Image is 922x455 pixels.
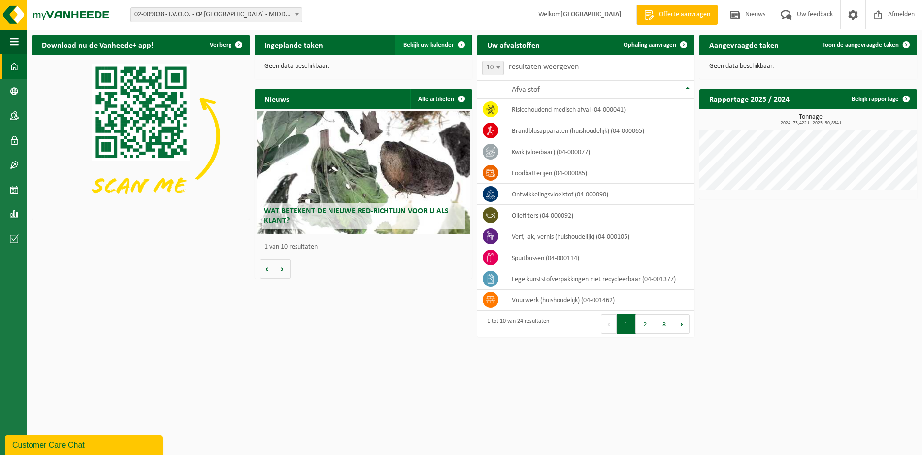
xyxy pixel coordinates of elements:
[255,35,333,54] h2: Ingeplande taken
[504,162,694,184] td: loodbatterijen (04-000085)
[815,35,916,55] a: Toon de aangevraagde taken
[504,184,694,205] td: ontwikkelingsvloeistof (04-000090)
[264,207,449,225] span: Wat betekent de nieuwe RED-richtlijn voor u als klant?
[32,35,164,54] h2: Download nu de Vanheede+ app!
[823,42,899,48] span: Toon de aangevraagde taken
[704,114,917,126] h3: Tonnage
[260,259,275,279] button: Vorige
[504,141,694,162] td: kwik (vloeibaar) (04-000077)
[616,35,693,55] a: Ophaling aanvragen
[131,8,302,22] span: 02-009038 - I.V.O.O. - CP MIDDELKERKE - MIDDELKERKE
[264,63,462,70] p: Geen data beschikbaar.
[504,205,694,226] td: oliefilters (04-000092)
[674,314,690,334] button: Next
[504,226,694,247] td: verf, lak, vernis (huishoudelijk) (04-000105)
[257,111,470,234] a: Wat betekent de nieuwe RED-richtlijn voor u als klant?
[504,290,694,311] td: vuurwerk (huishoudelijk) (04-001462)
[655,314,674,334] button: 3
[504,268,694,290] td: Lege kunststofverpakkingen niet recycleerbaar (04-001377)
[512,86,540,94] span: Afvalstof
[410,89,471,109] a: Alle artikelen
[130,7,302,22] span: 02-009038 - I.V.O.O. - CP MIDDELKERKE - MIDDELKERKE
[636,314,655,334] button: 2
[5,433,165,455] iframe: chat widget
[844,89,916,109] a: Bekijk rapportage
[482,61,504,75] span: 10
[32,55,250,218] img: Download de VHEPlus App
[699,89,799,108] h2: Rapportage 2025 / 2024
[509,63,579,71] label: resultaten weergeven
[504,99,694,120] td: risicohoudend medisch afval (04-000041)
[275,259,291,279] button: Volgende
[504,247,694,268] td: spuitbussen (04-000114)
[504,120,694,141] td: brandblusapparaten (huishoudelijk) (04-000065)
[255,89,299,108] h2: Nieuws
[704,121,917,126] span: 2024: 73,422 t - 2025: 30,834 t
[560,11,622,18] strong: [GEOGRAPHIC_DATA]
[699,35,789,54] h2: Aangevraagde taken
[482,313,549,335] div: 1 tot 10 van 24 resultaten
[210,42,231,48] span: Verberg
[709,63,907,70] p: Geen data beschikbaar.
[601,314,617,334] button: Previous
[657,10,713,20] span: Offerte aanvragen
[395,35,471,55] a: Bekijk uw kalender
[264,244,467,251] p: 1 van 10 resultaten
[636,5,718,25] a: Offerte aanvragen
[617,314,636,334] button: 1
[477,35,550,54] h2: Uw afvalstoffen
[624,42,676,48] span: Ophaling aanvragen
[202,35,249,55] button: Verberg
[403,42,454,48] span: Bekijk uw kalender
[483,61,503,75] span: 10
